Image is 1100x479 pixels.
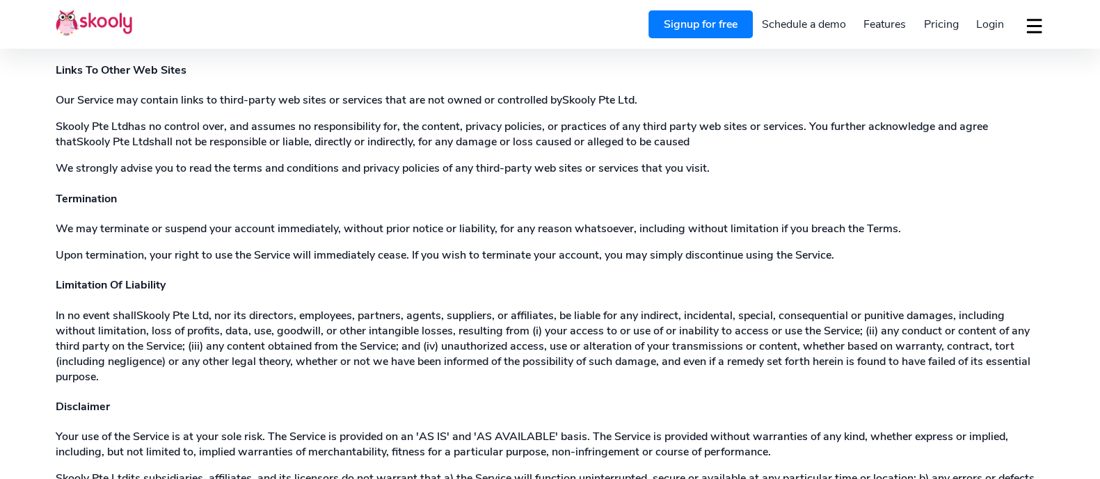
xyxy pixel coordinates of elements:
span: Skooly Pte Ltd [77,134,149,149]
p: has no control over, and assumes no responsibility for, the content, privacy policies, or practic... [56,119,1044,149]
p: We may terminate or suspend your account immediately, without prior notice or liability, for any ... [56,221,1044,236]
p: In no event shall , nor its directors, employees, partners, agents, suppliers, or affiliates, be ... [56,308,1044,384]
h4: Limitation Of Liability [56,277,1044,293]
a: Features [854,13,915,35]
span: Skooly Pte Ltd [562,92,635,108]
h4: Termination [56,191,1044,206]
a: Login [967,13,1013,35]
span: Login [976,17,1004,32]
p: Our Service may contain links to third-party web sites or services that are not owned or controll... [56,92,1044,108]
h4: Disclaimer [56,399,1044,414]
button: dropdown menu [1024,10,1044,42]
p: Upon termination, your right to use the Service will immediately cease. If you wish to terminate ... [56,247,1044,263]
h4: Links To Other Web Sites [56,63,1044,78]
span: Pricing [924,17,959,32]
span: Skooly Pte Ltd [136,308,209,323]
a: Schedule a demo [753,13,855,35]
p: Your use of the Service is at your sole risk. The Service is provided on an 'AS IS' and 'AS AVAIL... [56,429,1044,460]
img: Skooly [56,9,132,36]
a: Pricing [915,13,968,35]
span: Skooly Pte Ltd [56,119,128,134]
a: Signup for free [648,10,753,38]
p: We strongly advise you to read the terms and conditions and privacy policies of any third-party w... [56,161,1044,176]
